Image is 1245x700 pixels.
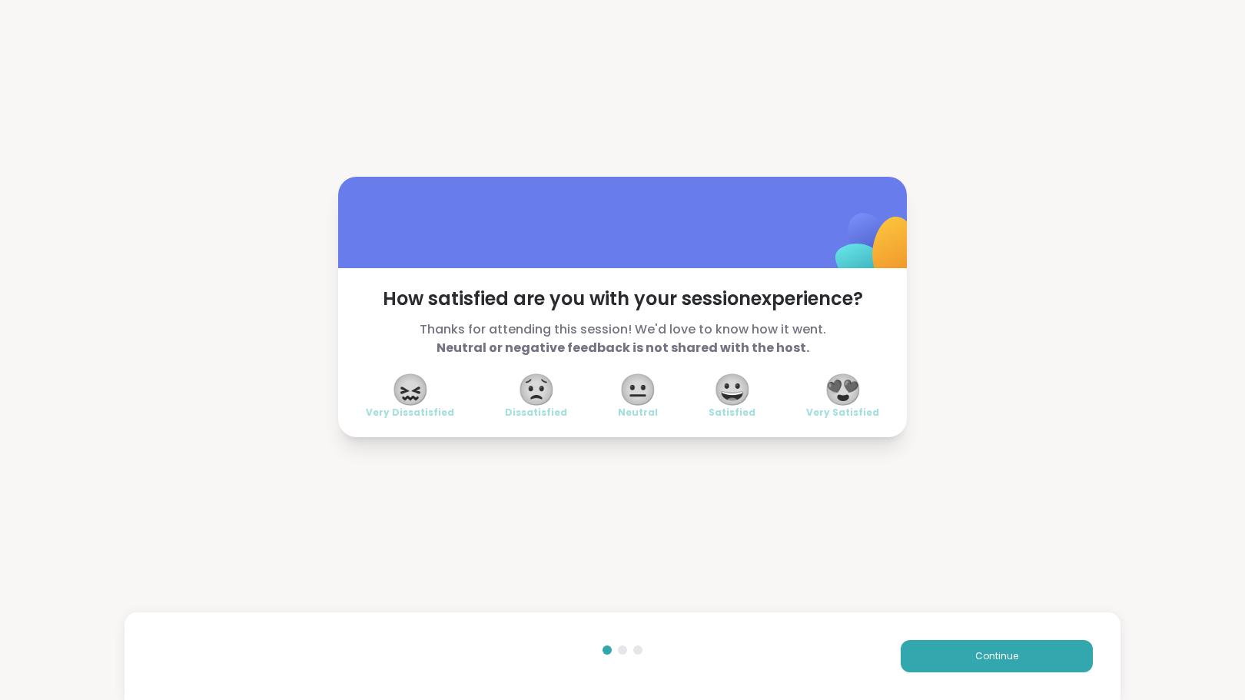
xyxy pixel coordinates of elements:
[366,320,879,357] span: Thanks for attending this session! We'd love to know how it went.
[505,406,567,419] span: Dissatisfied
[799,173,952,326] img: ShareWell Logomark
[366,406,454,419] span: Very Dissatisfied
[391,376,430,403] span: 😖
[709,406,755,419] span: Satisfied
[517,376,556,403] span: 😟
[437,339,809,357] b: Neutral or negative feedback is not shared with the host.
[901,640,1093,672] button: Continue
[366,287,879,311] span: How satisfied are you with your session experience?
[975,649,1018,663] span: Continue
[713,376,752,403] span: 😀
[619,376,657,403] span: 😐
[618,406,658,419] span: Neutral
[824,376,862,403] span: 😍
[806,406,879,419] span: Very Satisfied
